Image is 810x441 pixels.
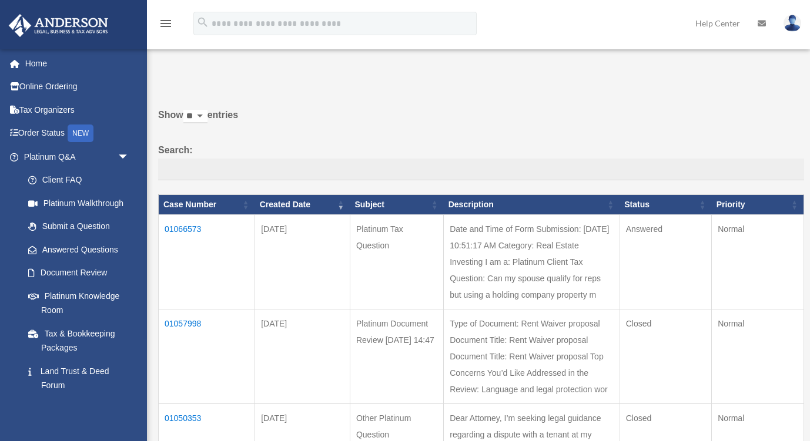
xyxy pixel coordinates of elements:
a: Submit a Question [16,215,141,238]
td: [DATE] [255,309,350,403]
img: Anderson Advisors Platinum Portal [5,14,112,37]
th: Priority: activate to sort column ascending [712,195,804,215]
td: Answered [620,214,711,309]
td: 01066573 [159,214,255,309]
th: Case Number: activate to sort column ascending [159,195,255,215]
select: Showentries [183,110,207,123]
a: Online Ordering [8,75,147,99]
td: Normal [712,214,804,309]
input: Search: [158,159,804,181]
a: Document Review [16,261,141,285]
i: search [196,16,209,29]
label: Search: [158,142,804,181]
td: Date and Time of Form Submission: [DATE] 10:51:17 AM Category: Real Estate Investing I am a: Plat... [444,214,620,309]
td: Platinum Document Review [DATE] 14:47 [350,309,443,403]
td: Closed [620,309,711,403]
a: menu [159,21,173,31]
td: Type of Document: Rent Waiver proposal Document Title: Rent Waiver proposal Document Title: Rent ... [444,309,620,403]
a: Client FAQ [16,169,141,192]
a: Tax Organizers [8,98,147,122]
td: Platinum Tax Question [350,214,443,309]
a: Order StatusNEW [8,122,147,146]
td: Normal [712,309,804,403]
div: NEW [68,124,93,142]
a: Answered Questions [16,238,135,261]
a: Platinum Walkthrough [16,191,141,215]
img: User Pic [784,15,801,32]
td: [DATE] [255,214,350,309]
a: Home [8,52,147,75]
th: Status: activate to sort column ascending [620,195,711,215]
label: Show entries [158,107,804,135]
th: Subject: activate to sort column ascending [350,195,443,215]
a: Tax & Bookkeeping Packages [16,322,141,359]
a: Portal Feedback [16,397,141,420]
th: Description: activate to sort column ascending [444,195,620,215]
th: Created Date: activate to sort column ascending [255,195,350,215]
span: arrow_drop_down [118,145,141,169]
i: menu [159,16,173,31]
a: Platinum Q&Aarrow_drop_down [8,145,141,169]
a: Platinum Knowledge Room [16,284,141,322]
a: Land Trust & Deed Forum [16,359,141,397]
td: 01057998 [159,309,255,403]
